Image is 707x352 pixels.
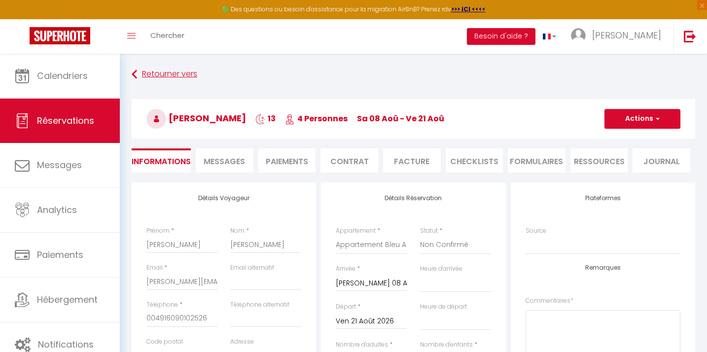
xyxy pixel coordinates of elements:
li: Ressources [570,148,628,173]
img: Super Booking [30,27,90,44]
li: Paiements [258,148,316,173]
label: Heure d'arrivée [420,264,462,274]
label: Adresse [230,337,254,347]
h4: Détails Réservation [336,195,491,202]
label: Téléphone [146,300,178,310]
li: Journal [633,148,690,173]
label: Email [146,263,163,273]
label: Prénom [146,226,170,236]
label: Appartement [336,226,376,236]
span: Hébergement [37,293,98,306]
label: Nombre d'adultes [336,340,388,350]
label: Nom [230,226,245,236]
a: Retourner vers [132,66,695,83]
span: Paiements [37,248,83,261]
span: [PERSON_NAME] [592,29,661,41]
label: Heure de départ [420,302,467,312]
label: Commentaires [526,296,573,306]
label: Nombre d'enfants [420,340,473,350]
span: 13 [255,113,276,124]
span: Analytics [37,204,77,216]
a: >>> ICI <<<< [451,5,486,13]
img: ... [571,28,586,43]
img: logout [684,30,696,42]
label: Arrivée [336,264,355,274]
button: Actions [604,109,680,129]
span: Réservations [37,114,94,127]
label: Téléphone alternatif [230,300,289,310]
li: FORMULAIRES [508,148,566,173]
h4: Détails Voyageur [146,195,301,202]
label: Départ [336,302,356,312]
span: sa 08 Aoû - ve 21 Aoû [357,113,444,124]
button: Besoin d'aide ? [467,28,535,45]
label: Source [526,226,546,236]
span: Messages [37,159,82,171]
h4: Remarques [526,264,680,271]
span: Messages [204,156,245,167]
span: Calendriers [37,70,88,82]
a: Chercher [143,19,192,54]
li: Facture [383,148,441,173]
li: Informations [132,148,191,173]
label: Email alternatif [230,263,274,273]
li: CHECKLISTS [446,148,503,173]
span: 4 Personnes [285,113,348,124]
span: Chercher [150,30,184,40]
a: ... [PERSON_NAME] [564,19,673,54]
span: Notifications [38,338,94,351]
label: Code postal [146,337,183,347]
label: Statut [420,226,438,236]
h4: Plateformes [526,195,680,202]
span: [PERSON_NAME] [146,112,246,124]
li: Contrat [320,148,378,173]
